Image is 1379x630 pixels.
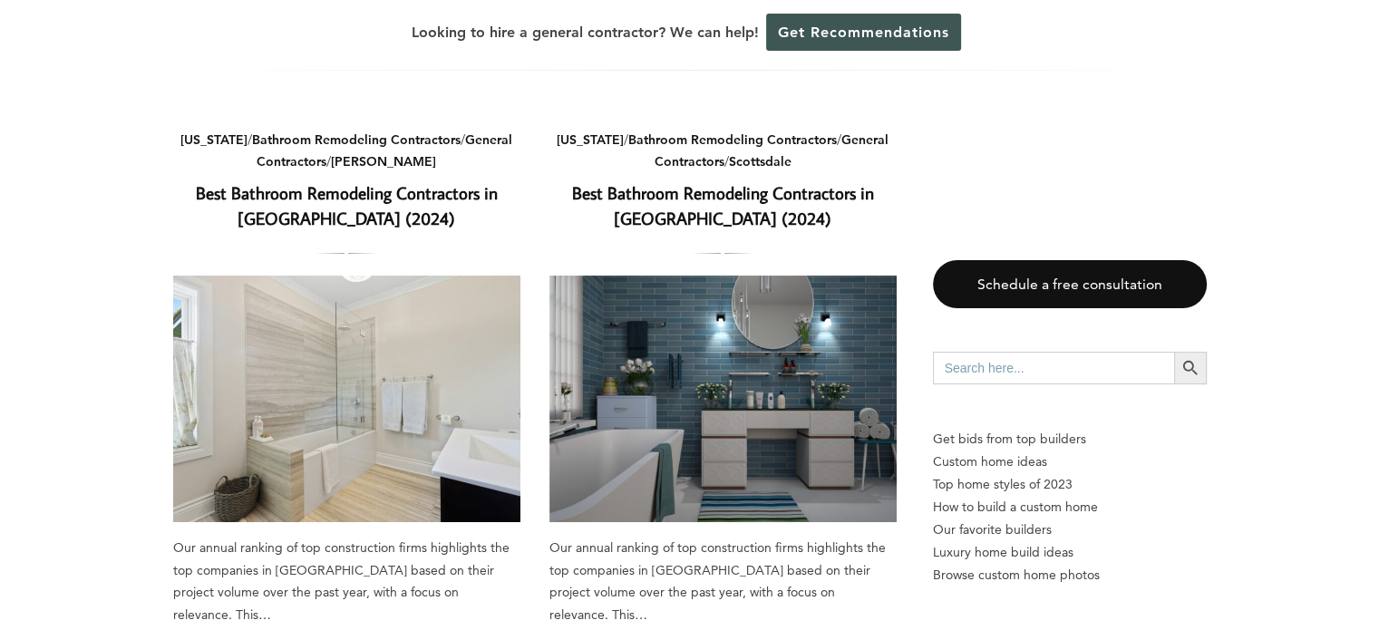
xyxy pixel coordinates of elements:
a: [PERSON_NAME] [331,153,436,170]
input: Search here... [933,352,1174,384]
a: Browse custom home photos [933,564,1207,586]
svg: Search [1180,358,1200,378]
a: Custom home ideas [933,451,1207,473]
a: Best Bathroom Remodeling Contractors in [GEOGRAPHIC_DATA] (2024) [173,276,520,522]
a: How to build a custom home [933,496,1207,519]
a: Bathroom Remodeling Contractors [252,131,461,148]
a: Get Recommendations [766,14,961,51]
a: Top home styles of 2023 [933,473,1207,496]
a: Our favorite builders [933,519,1207,541]
div: Our annual ranking of top construction firms highlights the top companies in [GEOGRAPHIC_DATA] ba... [173,537,520,625]
a: [US_STATE] [180,131,248,148]
a: Luxury home build ideas [933,541,1207,564]
div: / / / [549,129,897,173]
a: [US_STATE] [557,131,624,148]
a: Bathroom Remodeling Contractors [628,131,837,148]
a: Best Bathroom Remodeling Contractors in [GEOGRAPHIC_DATA] (2024) [549,276,897,522]
p: Get bids from top builders [933,428,1207,451]
div: / / / [173,129,520,173]
a: Schedule a free consultation [933,260,1207,308]
a: Best Bathroom Remodeling Contractors in [GEOGRAPHIC_DATA] (2024) [196,181,498,230]
div: Our annual ranking of top construction firms highlights the top companies in [GEOGRAPHIC_DATA] ba... [549,537,897,625]
a: Scottsdale [729,153,791,170]
a: Best Bathroom Remodeling Contractors in [GEOGRAPHIC_DATA] (2024) [572,181,874,230]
